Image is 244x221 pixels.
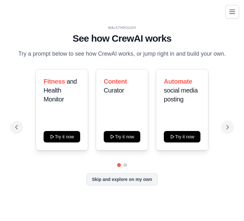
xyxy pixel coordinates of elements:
span: Curator [104,87,124,94]
span: Fitness [44,78,65,85]
span: Content [104,78,127,85]
span: and Health Monitor [44,78,77,103]
p: Try a prompt below to see how CrewAI works, or jump right in and build your own. [15,49,229,59]
button: Try it now [104,131,140,142]
button: Try it now [44,131,80,142]
div: WALKTHROUGH [15,25,229,30]
button: Toggle navigation [226,5,239,18]
span: Automate [164,78,192,85]
button: Try it now [164,131,200,142]
h1: See how CrewAI works [15,33,229,44]
button: Skip and explore on my own [87,173,157,185]
span: social media posting [164,87,198,103]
